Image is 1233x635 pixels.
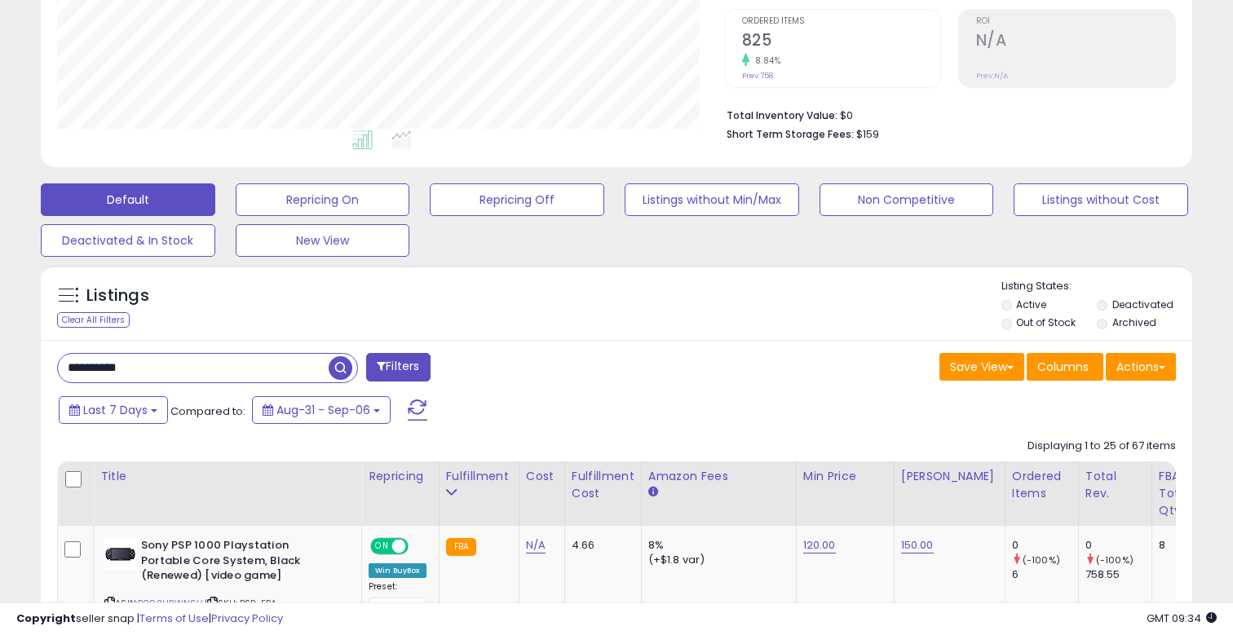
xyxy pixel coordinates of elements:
[976,71,1008,81] small: Prev: N/A
[1085,567,1151,582] div: 758.55
[369,563,426,578] div: Win BuyBox
[976,31,1175,53] h2: N/A
[1016,315,1076,329] label: Out of Stock
[572,468,634,502] div: Fulfillment Cost
[141,538,339,588] b: Sony PSP 1000 Playstation Portable Core System, Black (Renewed) [video game]
[1012,468,1072,502] div: Ordered Items
[170,403,245,419] span: Compared to:
[104,538,137,570] img: 31asEX02YsL._SL40_.jpg
[252,396,391,424] button: Aug-31 - Sep-06
[749,55,781,67] small: 8.84%
[1096,553,1134,567] small: (-100%)
[1106,353,1176,381] button: Actions
[57,312,130,328] div: Clear All Filters
[446,468,512,485] div: Fulfillment
[236,224,410,257] button: New View
[820,183,994,216] button: Non Competitive
[526,537,546,553] a: N/A
[59,396,168,424] button: Last 7 Days
[1037,359,1089,375] span: Columns
[100,468,355,485] div: Title
[648,468,789,485] div: Amazon Fees
[742,17,941,26] span: Ordered Items
[803,537,836,553] a: 120.00
[1159,468,1190,519] div: FBA Total Qty
[1112,298,1173,311] label: Deactivated
[727,127,854,141] b: Short Term Storage Fees:
[648,485,658,500] small: Amazon Fees.
[742,31,941,53] h2: 825
[1016,298,1046,311] label: Active
[1001,279,1193,294] p: Listing States:
[1027,439,1176,454] div: Displaying 1 to 25 of 67 items
[406,540,432,553] span: OFF
[236,183,410,216] button: Repricing On
[901,537,934,553] a: 150.00
[742,71,773,81] small: Prev: 758
[572,538,629,553] div: 4.66
[625,183,799,216] button: Listings without Min/Max
[139,611,209,626] a: Terms of Use
[648,553,784,567] div: (+$1.8 var)
[16,611,283,627] div: seller snap | |
[86,284,149,307] h5: Listings
[803,468,887,485] div: Min Price
[976,17,1175,26] span: ROI
[83,402,148,418] span: Last 7 Days
[369,468,432,485] div: Repricing
[1112,315,1156,329] label: Archived
[16,611,76,626] strong: Copyright
[366,353,430,381] button: Filters
[211,611,283,626] a: Privacy Policy
[1027,353,1103,381] button: Columns
[430,183,604,216] button: Repricing Off
[526,468,558,485] div: Cost
[856,126,879,142] span: $159
[1147,611,1217,626] span: 2025-09-14 09:34 GMT
[648,538,784,553] div: 8%
[1085,538,1151,553] div: 0
[901,468,998,485] div: [PERSON_NAME]
[727,108,837,122] b: Total Inventory Value:
[1012,538,1078,553] div: 0
[446,538,476,556] small: FBA
[372,540,392,553] span: ON
[1014,183,1188,216] button: Listings without Cost
[276,402,370,418] span: Aug-31 - Sep-06
[369,581,426,618] div: Preset:
[727,104,1164,124] li: $0
[1023,553,1060,567] small: (-100%)
[939,353,1024,381] button: Save View
[1012,567,1078,582] div: 6
[41,224,215,257] button: Deactivated & In Stock
[1085,468,1145,502] div: Total Rev.
[41,183,215,216] button: Default
[1159,538,1184,553] div: 8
